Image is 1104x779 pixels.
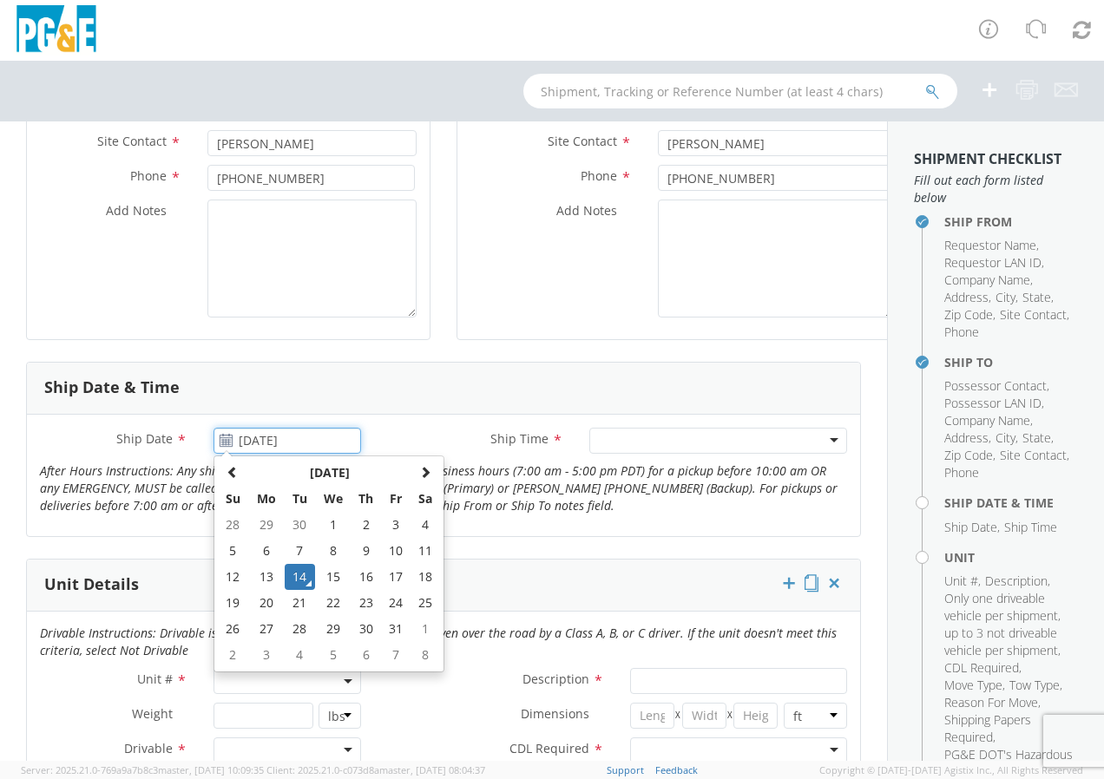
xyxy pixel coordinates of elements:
li: , [1022,429,1054,447]
span: State [1022,429,1051,446]
td: 9 [351,538,381,564]
h4: Unit [944,551,1078,564]
h4: Ship From [944,215,1078,228]
td: 25 [411,590,440,616]
span: Description [985,573,1048,589]
li: , [944,237,1039,254]
span: Ship Time [1004,519,1057,535]
td: 19 [218,590,248,616]
td: 28 [218,512,248,538]
li: , [944,659,1022,677]
li: , [944,590,1074,659]
span: Site Contact [548,133,617,149]
span: State [1022,289,1051,305]
span: Phone [944,464,979,481]
li: , [944,573,981,590]
span: Site Contact [97,133,167,149]
span: Phone [944,324,979,340]
span: Unit # [137,671,173,687]
h4: Ship Date & Time [944,496,1078,509]
span: City [996,429,1015,446]
i: Drivable Instructions: Drivable is a unit that is roadworthy and can be driven over the road by a... [40,625,837,658]
td: 16 [351,564,381,590]
td: 5 [315,642,352,668]
img: pge-logo-06675f144f4cfa6a6814.png [13,5,100,56]
td: 18 [411,564,440,590]
span: Phone [130,167,167,184]
td: 20 [248,590,285,616]
td: 7 [382,642,411,668]
span: Dimensions [521,705,589,722]
li: , [944,272,1033,289]
td: 3 [248,642,285,668]
span: Only one driveable vehicle per shipment, up to 3 not driveable vehicle per shipment [944,590,1061,658]
li: , [1000,306,1069,324]
td: 31 [382,616,411,642]
span: Tow Type [1009,677,1060,693]
li: , [944,254,1044,272]
li: , [1022,289,1054,306]
span: Move Type [944,677,1002,693]
span: Client: 2025.21.0-c073d8a [266,763,485,776]
th: Sa [411,486,440,512]
li: , [944,395,1044,412]
td: 21 [285,590,315,616]
a: Support [607,763,644,776]
td: 1 [315,512,352,538]
input: Height [733,703,778,729]
td: 17 [382,564,411,590]
input: Shipment, Tracking or Reference Number (at least 4 chars) [523,74,957,108]
span: Zip Code [944,306,993,323]
span: Drivable [124,740,173,756]
td: 26 [218,616,248,642]
td: 12 [218,564,248,590]
span: Requestor Name [944,237,1036,253]
td: 29 [248,512,285,538]
li: , [944,289,991,306]
td: 24 [382,590,411,616]
th: Fr [382,486,411,512]
td: 8 [315,538,352,564]
span: X [674,703,682,729]
th: Th [351,486,381,512]
span: Zip Code [944,447,993,463]
h4: Ship To [944,356,1078,369]
td: 13 [248,564,285,590]
th: Su [218,486,248,512]
td: 22 [315,590,352,616]
h3: Unit Details [44,576,139,593]
span: CDL Required [509,740,589,756]
span: Reason For Move [944,694,1038,710]
li: , [944,694,1041,711]
span: Requestor LAN ID [944,254,1042,271]
td: 6 [351,642,381,668]
span: Company Name [944,412,1030,429]
span: CDL Required [944,659,1019,676]
th: Tu [285,486,315,512]
span: Possessor Contact [944,377,1047,394]
span: Ship Date [944,519,997,535]
th: Select Month [248,460,411,486]
li: , [944,711,1074,746]
span: Ship Time [490,430,549,447]
span: X [726,703,734,729]
span: Description [522,671,589,687]
a: Feedback [655,763,698,776]
span: Server: 2025.21.0-769a9a7b8c3 [21,763,264,776]
span: Company Name [944,272,1030,288]
li: , [996,429,1018,447]
li: , [944,677,1005,694]
span: master, [DATE] 10:09:35 [158,763,264,776]
li: , [996,289,1018,306]
td: 23 [351,590,381,616]
td: 28 [285,616,315,642]
td: 3 [382,512,411,538]
li: , [944,412,1033,429]
span: Site Contact [1000,306,1067,323]
li: , [1009,677,1062,694]
td: 4 [285,642,315,668]
th: Mo [248,486,285,512]
span: Address [944,289,989,305]
li: , [944,519,1000,536]
span: Possessor LAN ID [944,395,1042,411]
